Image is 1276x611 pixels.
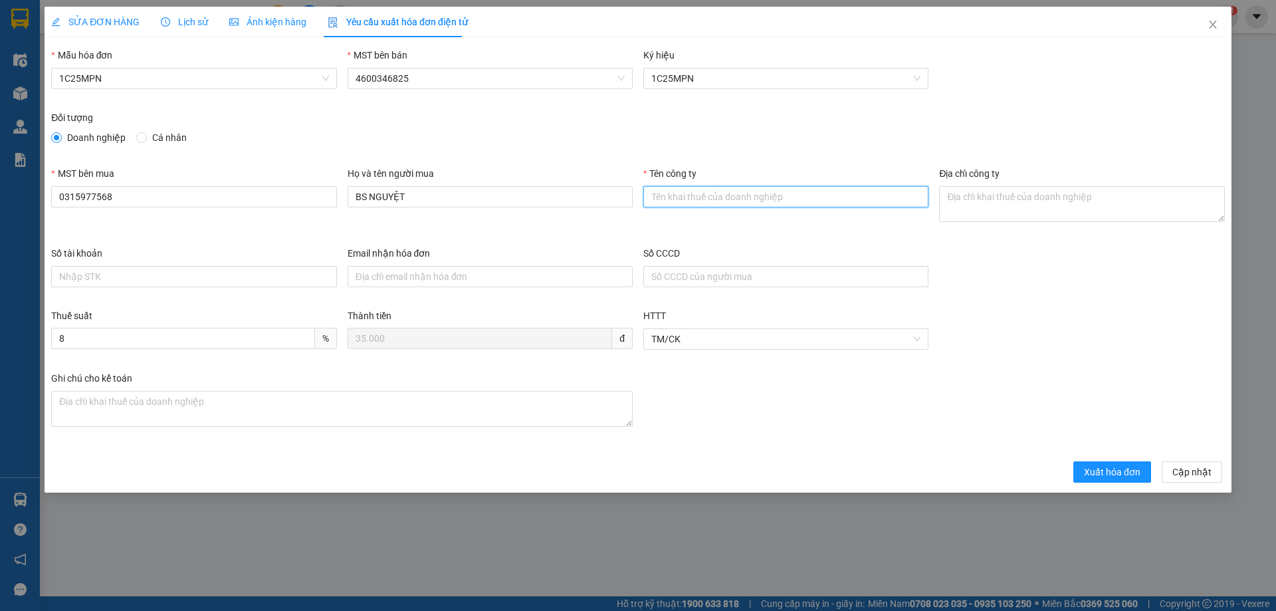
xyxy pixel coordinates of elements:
[328,17,468,27] span: Yêu cầu xuất hóa đơn điện tử
[356,68,625,88] span: 4600346825
[939,186,1224,222] textarea: Địa chỉ công ty
[51,17,60,27] span: edit
[161,17,170,27] span: clock-circle
[1172,465,1212,479] span: Cập nhật
[51,373,132,384] label: Ghi chú cho kế toán
[348,168,434,179] label: Họ và tên người mua
[643,168,696,179] label: Tên công ty
[51,328,314,349] input: Thuế suất
[939,168,1000,179] label: Địa chỉ công ty
[51,112,93,123] label: Đối tượng
[51,17,140,27] span: SỬA ĐƠN HÀNG
[1084,465,1140,479] span: Xuất hóa đơn
[612,328,633,349] span: đ
[147,130,192,145] span: Cá nhân
[1194,7,1231,44] button: Close
[161,17,208,27] span: Lịch sử
[229,17,239,27] span: picture
[229,17,306,27] span: Ảnh kiện hàng
[59,68,328,88] span: 1C25MPN
[643,266,928,287] input: Số CCCD
[51,50,112,61] label: Mẫu hóa đơn
[1162,461,1222,483] button: Cập nhật
[643,50,675,61] label: Ký hiệu
[348,266,633,287] input: Email nhận hóa đơn
[51,186,336,207] input: MST bên mua
[328,17,338,28] img: icon
[315,328,337,349] span: %
[643,186,928,207] input: Tên công ty
[62,130,131,145] span: Doanh nghiệp
[1208,19,1218,30] span: close
[348,248,431,259] label: Email nhận hóa đơn
[51,248,102,259] label: Số tài khoản
[348,310,391,321] label: Thành tiền
[348,50,407,61] label: MST bên bán
[651,68,920,88] span: 1C25MPN
[51,168,114,179] label: MST bên mua
[51,391,633,427] textarea: Ghi chú đơn hàng Ghi chú cho kế toán
[348,186,633,207] input: Họ và tên người mua
[643,310,666,321] label: HTTT
[1073,461,1151,483] button: Xuất hóa đơn
[51,310,92,321] label: Thuế suất
[651,329,920,349] span: TM/CK
[51,266,336,287] input: Số tài khoản
[643,248,680,259] label: Số CCCD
